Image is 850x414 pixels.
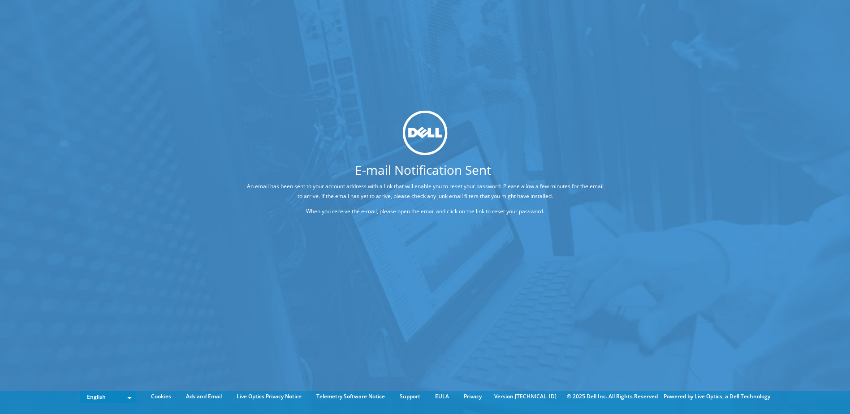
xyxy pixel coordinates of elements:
[490,392,561,401] li: Version [TECHNICAL_ID]
[664,392,770,401] li: Powered by Live Optics, a Dell Technology
[310,392,392,401] a: Telemetry Software Notice
[403,110,448,155] img: dell_svg_logo.svg
[230,392,308,401] a: Live Optics Privacy Notice
[246,181,604,201] p: An email has been sent to your account address with a link that will enable you to reset your pas...
[246,207,604,216] p: When you receive the e-mail, please open the email and click on the link to reset your password.
[393,392,427,401] a: Support
[179,392,229,401] a: Ads and Email
[457,392,488,401] a: Privacy
[144,392,178,401] a: Cookies
[212,164,633,176] h1: E-mail Notification Sent
[428,392,456,401] a: EULA
[562,392,662,401] li: © 2025 Dell Inc. All Rights Reserved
